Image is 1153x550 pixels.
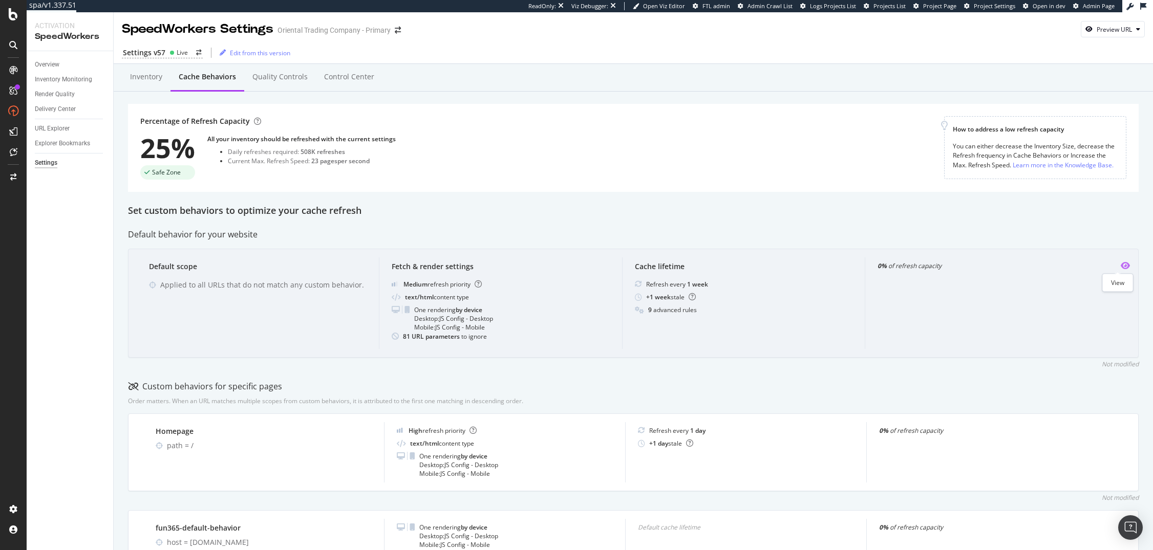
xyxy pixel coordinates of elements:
a: Project Settings [964,2,1015,10]
span: Open in dev [1033,2,1065,10]
b: by device [461,523,487,532]
div: 23 pages per second [311,157,370,165]
div: Current Max. Refresh Speed: [228,157,396,165]
div: arrow-right-arrow-left [196,50,202,56]
div: of refresh capacity [878,261,1095,270]
div: Viz Debugger: [571,2,608,10]
span: Open Viz Editor [643,2,685,10]
div: One rendering Desktop: JS Config - Desktop Mobile: JS Config - Mobile [419,523,498,549]
div: Live [177,48,188,57]
div: Custom behaviors for specific pages [128,381,282,392]
img: cRr4yx4cyByr8BeLxltRlzBPIAAAAAElFTkSuQmCC [397,428,403,433]
span: Admin Page [1083,2,1115,10]
div: Default cache lifetime [638,523,854,532]
div: Open Intercom Messenger [1118,515,1143,540]
div: content type [410,439,474,448]
img: j32suk7ufU7viAAAAAElFTkSuQmCC [392,281,398,287]
div: Edit from this version [230,49,290,57]
a: Project Page [913,2,956,10]
span: Safe Zone [152,169,181,175]
div: Applied to all URLs that do not match any custom behavior. [160,280,367,290]
div: Render Quality [35,89,75,100]
b: text/html [410,439,439,448]
b: by device [461,452,487,460]
div: Settings v57 [123,48,165,58]
div: Fetch & render settings [392,261,609,272]
a: Logs Projects List [800,2,856,10]
a: Render Quality [35,89,106,100]
div: Quality Controls [252,72,308,82]
b: 1 week [687,280,708,289]
div: All your inventory should be refreshed with the current settings [207,135,396,143]
div: Percentage of Refresh Capacity [140,116,261,126]
button: Edit from this version [216,45,290,61]
div: Homepage [156,426,372,436]
b: Medium [403,280,428,289]
div: of refresh capacity [879,523,1095,532]
a: Settings [35,158,106,168]
span: Admin Crawl List [748,2,793,10]
div: content type [405,293,469,301]
b: High [409,426,422,435]
div: refresh priority [403,280,482,289]
strong: 0% [878,261,887,270]
a: Inventory Monitoring [35,74,106,85]
div: Cache behaviors [179,72,236,82]
span: Projects List [873,2,906,10]
b: + 1 day [649,439,668,448]
b: 1 day [690,426,706,435]
div: You can either decrease the Inventory Size, decrease the Refresh frequency in Cache Behaviors or ... [953,142,1118,170]
div: Cache lifetime [635,261,852,272]
a: Delivery Center [35,104,106,115]
span: Logs Projects List [810,2,856,10]
button: Preview URL [1081,21,1145,37]
a: Open in dev [1023,2,1065,10]
div: SpeedWorkers Settings [122,20,273,38]
strong: 0% [879,426,888,435]
div: Order matters. When an URL matches multiple scopes from custom behaviors, it is attributed to the... [128,397,523,405]
div: Settings [35,158,57,168]
b: text/html [405,293,434,301]
span: FTL admin [702,2,730,10]
a: Explorer Bookmarks [35,138,106,149]
div: stale [646,293,696,301]
b: 9 [648,305,652,314]
div: Default scope [149,261,367,272]
span: Project Settings [974,2,1015,10]
div: host = [DOMAIN_NAME] [167,537,372,547]
a: URL Explorer [35,123,106,134]
b: by device [456,305,482,314]
a: Admin Page [1073,2,1115,10]
div: Delivery Center [35,104,76,115]
div: Not modified [1102,493,1139,502]
div: Inventory [130,72,162,82]
div: arrow-right-arrow-left [395,27,401,34]
div: One rendering Desktop: JS Config - Desktop Mobile: JS Config - Mobile [419,452,498,478]
div: ReadOnly: [528,2,556,10]
strong: 0% [879,523,888,532]
div: Daily refreshes required: [228,147,396,156]
a: Admin Crawl List [738,2,793,10]
div: advanced rules [648,305,697,314]
span: Project Page [923,2,956,10]
div: to ignore [403,332,487,341]
div: Oriental Trading Company - Primary [277,25,391,35]
a: Open Viz Editor [633,2,685,10]
a: Learn more in the Knowledge Base. [1013,160,1114,170]
b: 81 URL parameters [403,332,461,341]
div: refresh priority [409,426,477,435]
div: View [1102,274,1133,292]
div: Set custom behaviors to optimize your cache refresh [128,204,1139,217]
div: Refresh every [646,280,708,289]
div: URL Explorer [35,123,70,134]
a: Overview [35,59,106,70]
div: Preview URL [1097,25,1132,34]
div: of refresh capacity [879,426,1095,435]
div: path = / [167,441,372,451]
div: stale [649,439,693,448]
div: Default behavior for your website [128,229,1139,240]
div: SpeedWorkers [35,31,105,42]
div: Explorer Bookmarks [35,138,90,149]
a: FTL admin [693,2,730,10]
div: Refresh every [649,426,706,435]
